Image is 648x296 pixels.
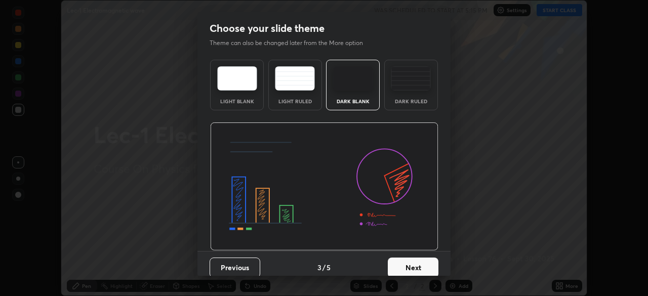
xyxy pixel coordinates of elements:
div: Light Blank [217,99,257,104]
div: Dark Ruled [391,99,431,104]
h2: Choose your slide theme [210,22,325,35]
div: Light Ruled [275,99,315,104]
p: Theme can also be changed later from the More option [210,38,374,48]
img: darkRuledTheme.de295e13.svg [391,66,431,91]
h4: 5 [327,262,331,273]
div: Dark Blank [333,99,373,104]
img: lightTheme.e5ed3b09.svg [217,66,257,91]
button: Previous [210,258,260,278]
h4: / [322,262,326,273]
button: Next [388,258,438,278]
img: darkTheme.f0cc69e5.svg [333,66,373,91]
img: lightRuledTheme.5fabf969.svg [275,66,315,91]
h4: 3 [317,262,321,273]
img: darkThemeBanner.d06ce4a2.svg [210,122,438,251]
